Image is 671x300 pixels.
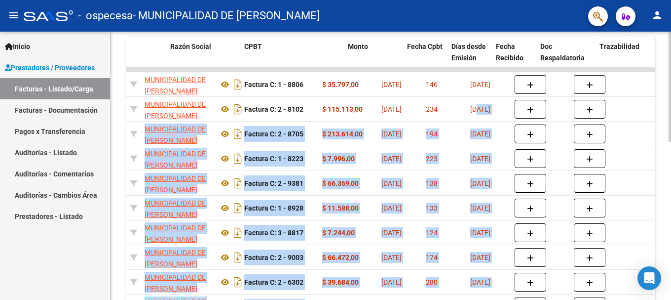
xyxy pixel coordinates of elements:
span: Días desde Emisión [451,43,486,62]
span: MUNICIPALIDAD DE [PERSON_NAME] [145,249,206,268]
div: 30999001552 [145,148,211,169]
span: [DATE] [470,155,490,163]
span: Inicio [5,41,30,52]
datatable-header-cell: Fecha Cpbt [403,36,447,80]
span: CPBT [244,43,262,50]
span: [DATE] [470,229,490,237]
span: [DATE] [470,278,490,286]
strong: $ 66.369,00 [322,179,359,187]
strong: $ 39.684,00 [322,278,359,286]
strong: Factura C: 3 - 8817 [244,229,303,237]
span: Fecha Recibido [496,43,523,62]
span: - MUNICIPALIDAD DE [PERSON_NAME] [133,5,320,27]
span: [DATE] [470,105,490,113]
strong: $ 213.614,00 [322,130,363,138]
span: 174 [426,254,438,261]
i: Descargar documento [231,151,244,167]
span: Doc Respaldatoria [540,43,585,62]
span: [DATE] [381,254,402,261]
i: Descargar documento [231,274,244,290]
datatable-header-cell: Doc Respaldatoria [536,36,596,80]
span: 133 [426,204,438,212]
span: MUNICIPALIDAD DE [PERSON_NAME] [145,125,206,144]
span: MUNICIPALIDAD DE [PERSON_NAME] [145,174,206,194]
span: 138 [426,179,438,187]
div: 30999001552 [145,222,211,243]
div: 30999001552 [145,74,211,95]
i: Descargar documento [231,200,244,216]
span: 124 [426,229,438,237]
span: Fecha Cpbt [407,43,443,50]
span: [DATE] [470,204,490,212]
strong: $ 7.244,00 [322,229,355,237]
span: [DATE] [381,130,402,138]
span: [DATE] [381,105,402,113]
i: Descargar documento [231,77,244,92]
datatable-header-cell: Monto [344,36,403,80]
div: 30999001552 [145,173,211,194]
strong: Factura C: 2 - 9381 [244,179,303,187]
span: [DATE] [381,229,402,237]
span: [DATE] [470,254,490,261]
strong: Factura C: 1 - 8928 [244,204,303,212]
i: Descargar documento [231,225,244,241]
span: MUNICIPALIDAD DE [PERSON_NAME] [145,150,206,169]
strong: $ 7.996,00 [322,155,355,163]
strong: $ 115.113,00 [322,105,363,113]
div: 30999001552 [145,198,211,218]
strong: Factura C: 2 - 6302 [244,278,303,286]
strong: Factura C: 1 - 8223 [244,155,303,163]
i: Descargar documento [231,175,244,191]
span: [DATE] [381,204,402,212]
strong: $ 11.588,00 [322,204,359,212]
datatable-header-cell: Días desde Emisión [447,36,492,80]
datatable-header-cell: CPBT [240,36,344,80]
span: [DATE] [381,81,402,88]
span: [DATE] [470,81,490,88]
strong: $ 35.797,00 [322,81,359,88]
i: Descargar documento [231,126,244,142]
span: [DATE] [381,155,402,163]
div: 30999001552 [145,247,211,268]
span: MUNICIPALIDAD DE [PERSON_NAME] [145,76,206,95]
div: 30999001552 [145,124,211,144]
span: MUNICIPALIDAD DE [PERSON_NAME] [145,199,206,218]
span: - ospecesa [78,5,133,27]
span: MUNICIPALIDAD DE [PERSON_NAME] [145,224,206,243]
div: 30999001552 [145,99,211,120]
span: 223 [426,155,438,163]
strong: Factura C: 2 - 8102 [244,105,303,113]
strong: Factura C: 1 - 8806 [244,81,303,88]
mat-icon: person [651,9,663,21]
span: Monto [348,43,368,50]
i: Descargar documento [231,250,244,265]
span: [DATE] [470,179,490,187]
span: 234 [426,105,438,113]
strong: $ 66.472,00 [322,254,359,261]
span: Razón Social [170,43,211,50]
strong: Factura C: 2 - 9003 [244,254,303,261]
span: MUNICIPALIDAD DE [PERSON_NAME] [145,100,206,120]
span: 194 [426,130,438,138]
div: Open Intercom Messenger [637,266,661,290]
span: [DATE] [381,278,402,286]
span: [DATE] [470,130,490,138]
datatable-header-cell: Fecha Recibido [492,36,536,80]
datatable-header-cell: Trazabilidad [596,36,655,80]
mat-icon: menu [8,9,20,21]
strong: Factura C: 2 - 8705 [244,130,303,138]
span: 280 [426,278,438,286]
div: 30999001552 [145,272,211,293]
i: Descargar documento [231,101,244,117]
datatable-header-cell: Razón Social [166,36,240,80]
span: Prestadores / Proveedores [5,62,95,73]
span: [DATE] [381,179,402,187]
span: Trazabilidad [599,43,639,50]
span: MUNICIPALIDAD DE [PERSON_NAME] [145,273,206,293]
span: 146 [426,81,438,88]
